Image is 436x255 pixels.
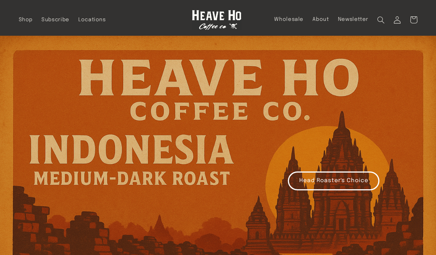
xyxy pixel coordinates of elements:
a: Locations [74,12,110,28]
span: Shop [19,17,33,23]
img: Heave Ho Coffee Co [192,10,242,30]
a: Wholesale [270,12,308,27]
a: Head Roaster's Choice [288,172,379,190]
summary: Search [373,12,389,28]
a: Newsletter [333,12,373,27]
span: Subscribe [41,17,69,23]
a: Shop [14,12,37,28]
span: About [312,16,329,23]
span: Wholesale [274,16,304,23]
a: About [308,12,333,27]
span: Locations [78,17,106,23]
a: Subscribe [37,12,74,28]
span: Newsletter [338,16,368,23]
